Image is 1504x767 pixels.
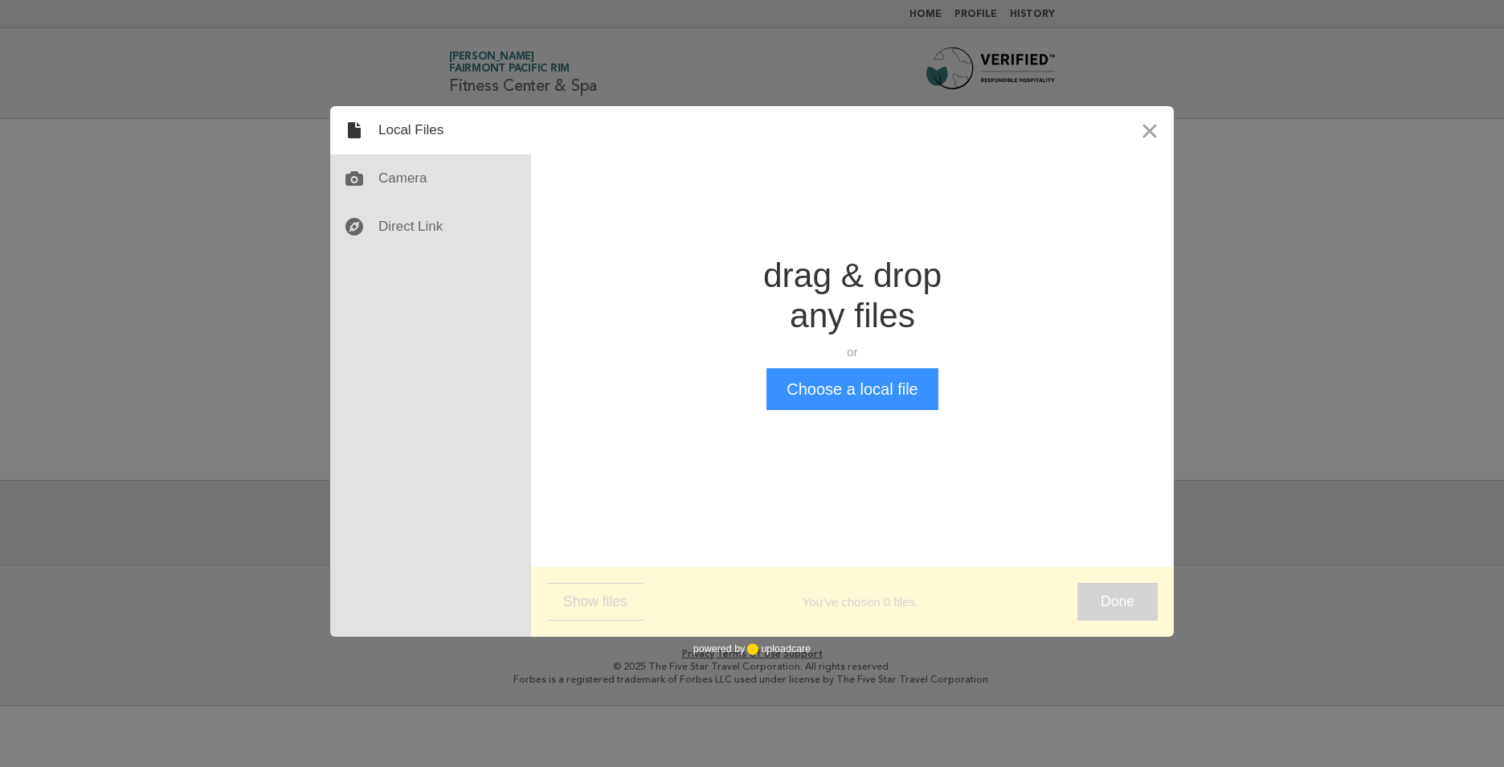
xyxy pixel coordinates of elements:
[745,643,811,655] a: uploadcare
[1077,583,1158,621] button: Done
[330,106,531,154] div: Local Files
[693,637,811,661] div: powered by
[763,344,942,360] div: or
[330,154,531,203] div: Camera
[547,583,644,621] button: Show files
[1126,106,1174,154] button: Close
[644,594,1077,610] div: You’ve chosen 0 files.
[763,256,942,336] div: drag & drop any files
[330,203,531,251] div: Direct Link
[766,368,938,410] button: Choose a local file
